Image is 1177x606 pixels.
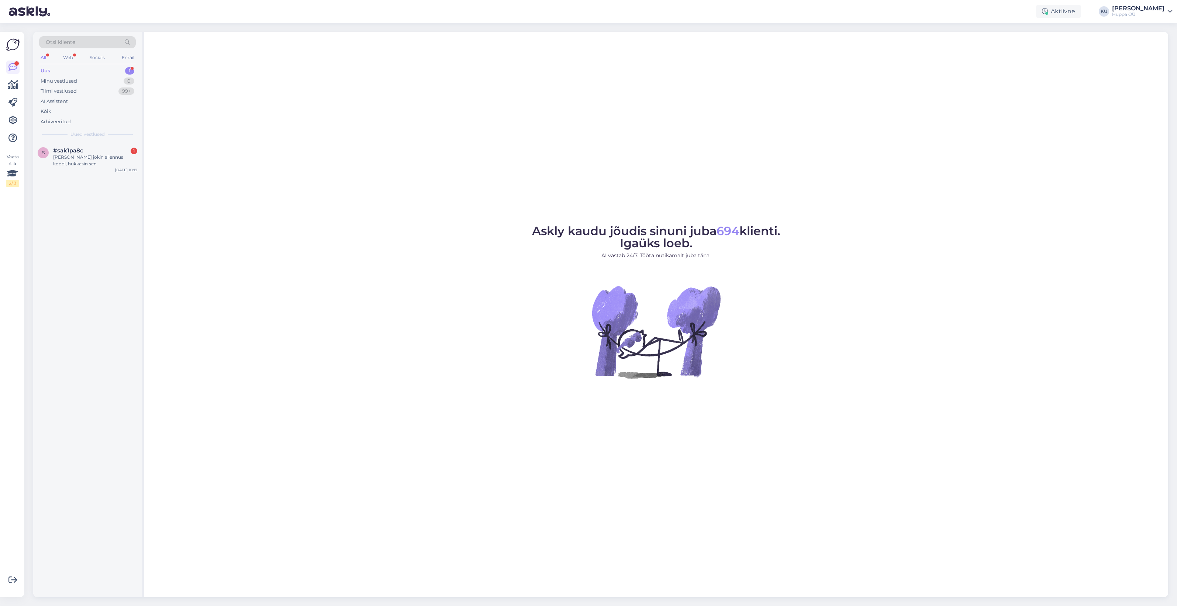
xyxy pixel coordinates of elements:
[42,150,45,155] span: s
[53,147,83,154] span: #sak1pa8c
[131,148,137,154] div: 1
[6,180,19,187] div: 2 / 3
[590,265,722,398] img: No Chat active
[53,154,137,167] div: [PERSON_NAME] jokin allennus koodi, hukkasin sen
[1112,11,1164,17] div: Huppa OÜ
[70,131,105,138] span: Uued vestlused
[62,53,75,62] div: Web
[46,38,75,46] span: Otsi kliente
[41,98,68,105] div: AI Assistent
[6,38,20,52] img: Askly Logo
[532,252,780,259] p: AI vastab 24/7. Tööta nutikamalt juba täna.
[41,87,77,95] div: Tiimi vestlused
[88,53,106,62] div: Socials
[118,87,134,95] div: 99+
[41,118,71,125] div: Arhiveeritud
[1112,6,1173,17] a: [PERSON_NAME]Huppa OÜ
[115,167,137,173] div: [DATE] 10:19
[532,224,780,250] span: Askly kaudu jõudis sinuni juba klienti. Igaüks loeb.
[717,224,739,238] span: 694
[1036,5,1081,18] div: Aktiivne
[41,108,51,115] div: Kõik
[1099,6,1109,17] div: KU
[125,67,134,75] div: 1
[41,78,77,85] div: Minu vestlused
[39,53,48,62] div: All
[1112,6,1164,11] div: [PERSON_NAME]
[41,67,50,75] div: Uus
[120,53,136,62] div: Email
[124,78,134,85] div: 0
[6,154,19,187] div: Vaata siia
